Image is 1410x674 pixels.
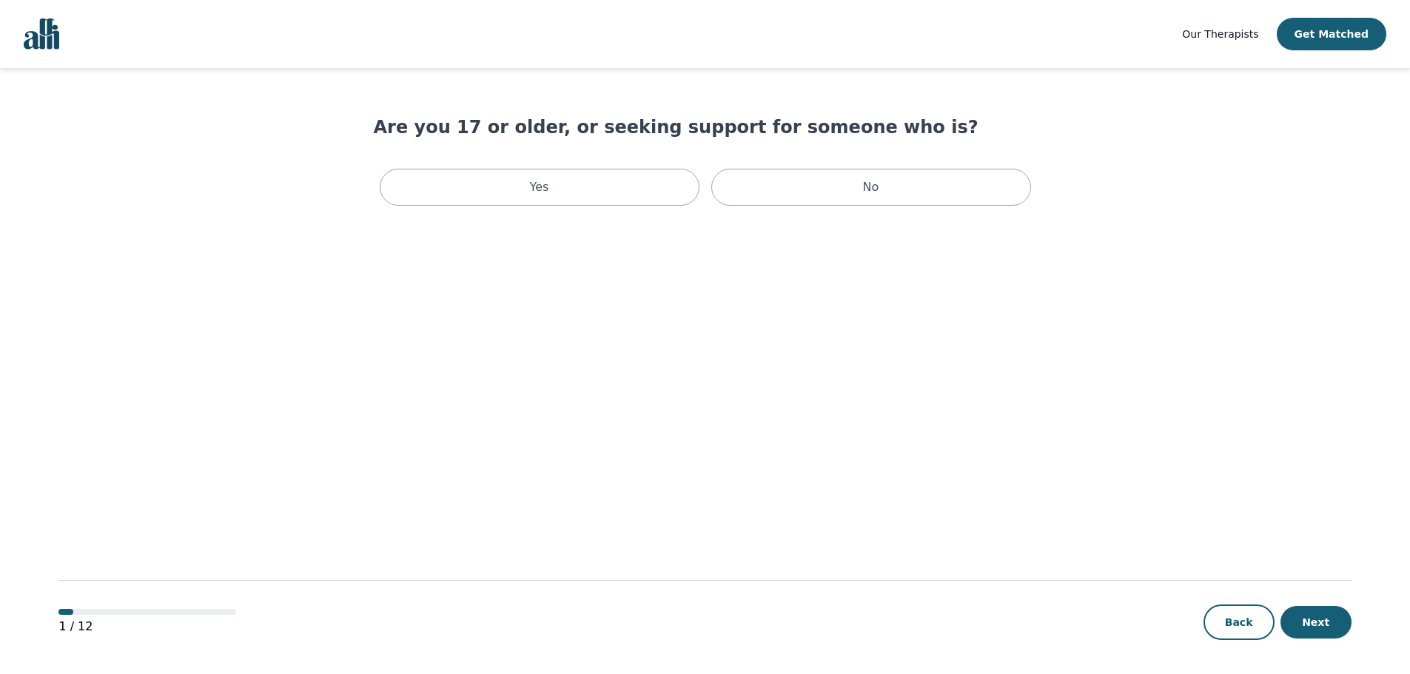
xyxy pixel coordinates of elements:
h1: Are you 17 or older, or seeking support for someone who is? [374,115,1037,139]
p: 1 / 12 [58,618,236,636]
span: Our Therapists [1182,28,1258,40]
img: alli logo [24,18,59,50]
button: Get Matched [1277,18,1386,50]
button: Back [1203,604,1275,640]
a: Our Therapists [1182,25,1258,43]
p: Yes [530,178,549,196]
p: No [863,178,879,196]
button: Next [1280,606,1352,638]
